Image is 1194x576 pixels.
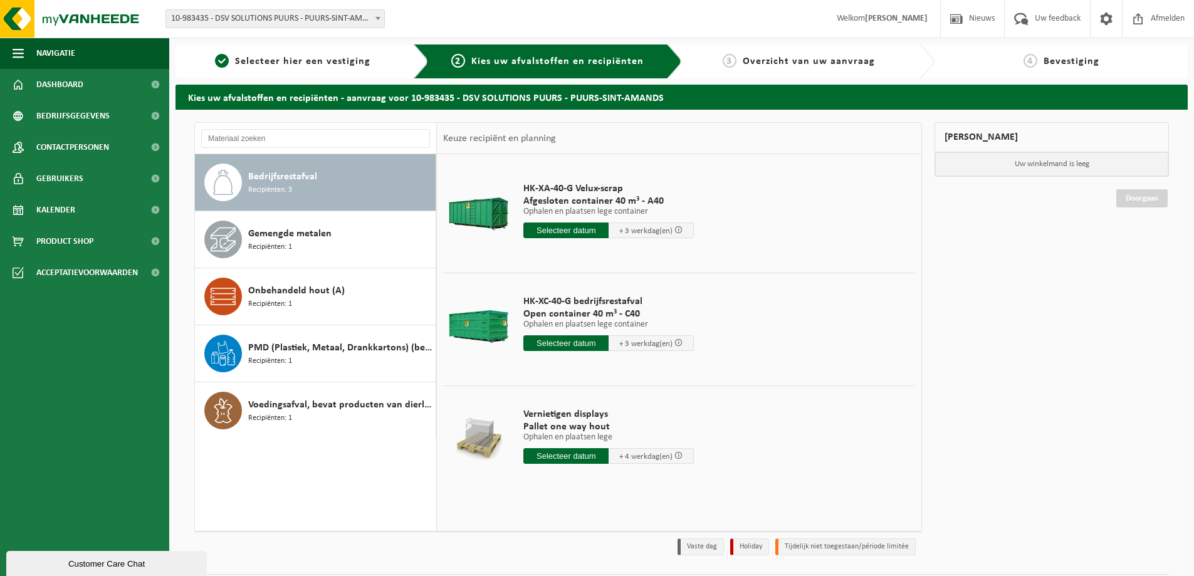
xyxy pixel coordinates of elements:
input: Materiaal zoeken [201,129,430,148]
span: 3 [723,54,736,68]
span: Recipiënten: 3 [248,184,292,196]
button: Gemengde metalen Recipiënten: 1 [195,211,436,268]
span: Onbehandeld hout (A) [248,283,345,298]
a: Doorgaan [1116,189,1168,207]
button: PMD (Plastiek, Metaal, Drankkartons) (bedrijven) Recipiënten: 1 [195,325,436,382]
li: Holiday [730,538,769,555]
div: [PERSON_NAME] [935,122,1169,152]
span: Kalender [36,194,75,226]
span: Navigatie [36,38,75,69]
span: + 4 werkdag(en) [619,453,673,461]
h2: Kies uw afvalstoffen en recipiënten - aanvraag voor 10-983435 - DSV SOLUTIONS PUURS - PUURS-SINT-... [175,85,1188,109]
span: Overzicht van uw aanvraag [743,56,875,66]
strong: [PERSON_NAME] [865,14,928,23]
span: Selecteer hier een vestiging [235,56,370,66]
span: Dashboard [36,69,83,100]
p: Uw winkelmand is leeg [935,152,1168,176]
span: Vernietigen displays [523,408,694,421]
span: PMD (Plastiek, Metaal, Drankkartons) (bedrijven) [248,340,432,355]
span: HK-XC-40-G bedrijfsrestafval [523,295,694,308]
li: Vaste dag [678,538,724,555]
span: Voedingsafval, bevat producten van dierlijke oorsprong, onverpakt, categorie 3 [248,397,432,412]
div: Keuze recipiënt en planning [437,123,562,154]
span: Afgesloten container 40 m³ - A40 [523,195,694,207]
span: 4 [1024,54,1037,68]
p: Ophalen en plaatsen lege container [523,207,694,216]
span: HK-XA-40-G Velux-scrap [523,182,694,195]
p: Ophalen en plaatsen lege [523,433,694,442]
span: Bedrijfsrestafval [248,169,317,184]
span: Gebruikers [36,163,83,194]
span: Kies uw afvalstoffen en recipiënten [471,56,644,66]
span: Gemengde metalen [248,226,332,241]
input: Selecteer datum [523,335,609,351]
span: Open container 40 m³ - C40 [523,308,694,320]
span: 2 [451,54,465,68]
span: + 3 werkdag(en) [619,340,673,348]
input: Selecteer datum [523,223,609,238]
button: Onbehandeld hout (A) Recipiënten: 1 [195,268,436,325]
span: Bevestiging [1044,56,1099,66]
span: 1 [215,54,229,68]
li: Tijdelijk niet toegestaan/période limitée [775,538,916,555]
span: Recipiënten: 1 [248,412,292,424]
button: Voedingsafval, bevat producten van dierlijke oorsprong, onverpakt, categorie 3 Recipiënten: 1 [195,382,436,439]
span: Recipiënten: 1 [248,355,292,367]
p: Ophalen en plaatsen lege container [523,320,694,329]
span: Product Shop [36,226,93,257]
span: Pallet one way hout [523,421,694,433]
input: Selecteer datum [523,448,609,464]
span: Recipiënten: 1 [248,241,292,253]
a: 1Selecteer hier een vestiging [182,54,404,69]
span: + 3 werkdag(en) [619,227,673,235]
span: Acceptatievoorwaarden [36,257,138,288]
span: 10-983435 - DSV SOLUTIONS PUURS - PUURS-SINT-AMANDS [165,9,385,28]
iframe: chat widget [6,548,209,576]
span: Recipiënten: 1 [248,298,292,310]
span: Contactpersonen [36,132,109,163]
span: 10-983435 - DSV SOLUTIONS PUURS - PUURS-SINT-AMANDS [166,10,384,28]
button: Bedrijfsrestafval Recipiënten: 3 [195,154,436,211]
span: Bedrijfsgegevens [36,100,110,132]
